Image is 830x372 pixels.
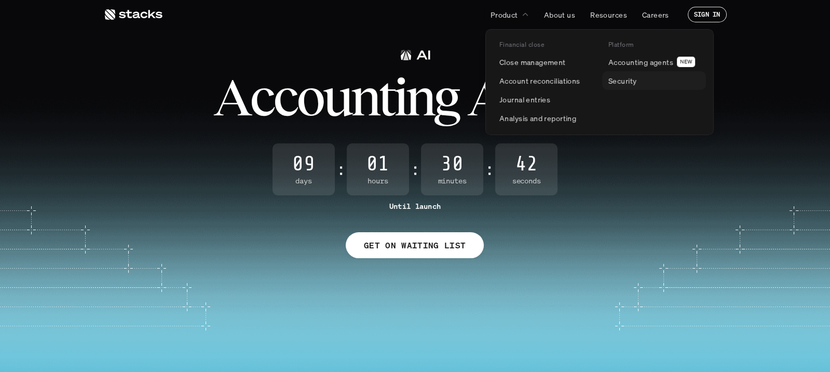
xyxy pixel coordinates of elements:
span: 09 [273,154,335,175]
a: Security [602,71,706,90]
a: Close management [493,52,597,71]
p: Journal entries [499,94,550,105]
a: Account reconciliations [493,71,597,90]
span: Days [273,177,335,185]
span: Seconds [495,177,557,185]
p: Security [608,75,636,86]
span: A [467,74,504,121]
strong: : [411,161,419,178]
span: A [213,74,250,121]
span: i [393,74,405,121]
span: t [378,74,393,121]
a: Careers [636,5,675,24]
span: c [250,74,273,121]
a: About us [538,5,581,24]
a: SIGN IN [688,7,727,22]
p: Product [491,9,518,20]
p: Close management [499,57,566,68]
a: Analysis and reporting [493,109,597,127]
span: 30 [421,154,483,175]
span: g [433,74,458,121]
strong: : [337,161,345,178]
span: u [323,74,350,121]
span: o [296,74,323,121]
span: 42 [495,154,557,175]
span: c [273,74,296,121]
p: Platform [608,41,634,48]
a: Accounting agentsNEW [602,52,706,71]
span: Hours [347,177,409,185]
p: Account reconciliations [499,75,580,86]
p: Analysis and reporting [499,113,576,124]
p: Accounting agents [608,57,673,68]
p: About us [544,9,575,20]
span: n [405,74,433,121]
strong: : [485,161,493,178]
span: Minutes [421,177,483,185]
a: Resources [584,5,633,24]
p: GET ON WAITING LIST [364,238,466,253]
h2: NEW [680,59,692,65]
p: Resources [590,9,627,20]
p: Careers [642,9,669,20]
span: 01 [347,154,409,175]
span: n [350,74,378,121]
p: SIGN IN [694,11,720,18]
p: Financial close [499,41,544,48]
a: Journal entries [493,90,597,109]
